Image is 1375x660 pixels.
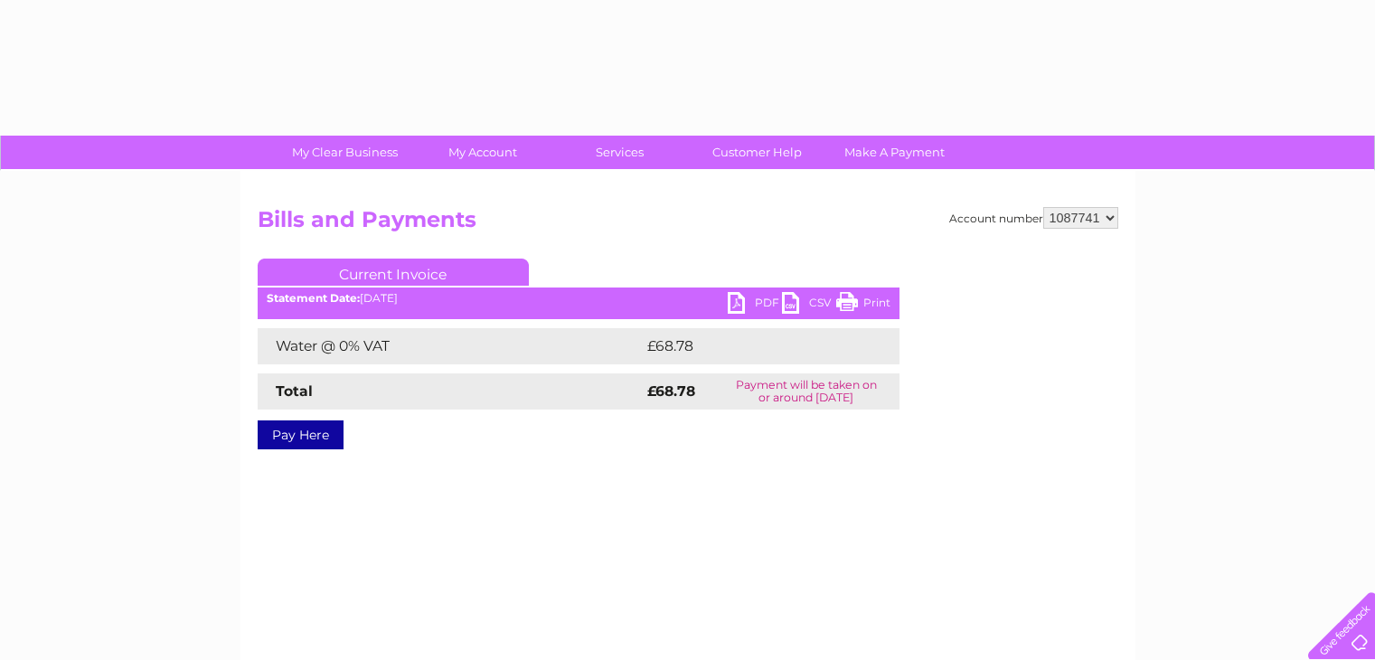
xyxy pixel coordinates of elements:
strong: Total [276,382,313,400]
a: My Account [408,136,557,169]
td: Water @ 0% VAT [258,328,643,364]
a: CSV [782,292,836,318]
a: Services [545,136,694,169]
h2: Bills and Payments [258,207,1118,241]
strong: £68.78 [647,382,695,400]
div: Account number [949,207,1118,229]
a: PDF [728,292,782,318]
a: My Clear Business [270,136,419,169]
td: £68.78 [643,328,863,364]
a: Current Invoice [258,259,529,286]
a: Pay Here [258,420,344,449]
a: Customer Help [683,136,832,169]
a: Print [836,292,890,318]
b: Statement Date: [267,291,360,305]
div: [DATE] [258,292,899,305]
a: Make A Payment [820,136,969,169]
td: Payment will be taken on or around [DATE] [713,373,899,410]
